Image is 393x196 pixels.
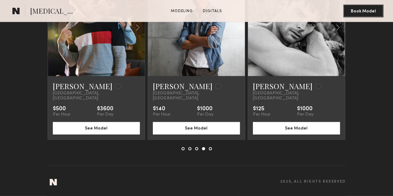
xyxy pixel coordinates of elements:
[343,5,383,17] button: Book Model
[253,122,340,134] button: See Model
[253,81,313,91] a: [PERSON_NAME]
[53,112,71,117] div: Per Hour
[153,122,240,134] button: See Model
[297,112,313,117] div: Per Day
[53,122,140,134] button: See Model
[53,91,140,101] span: [GEOGRAPHIC_DATA], [GEOGRAPHIC_DATA]
[53,106,71,112] div: $500
[253,125,340,130] a: See Model
[97,112,113,117] div: Per Day
[153,81,212,91] a: [PERSON_NAME]
[97,106,113,112] div: $3600
[168,8,195,14] a: Modeling
[30,6,73,17] span: [MEDICAL_DATA][PERSON_NAME]
[53,81,112,91] a: [PERSON_NAME]
[153,125,240,130] a: See Model
[280,180,346,184] span: 2025, all rights reserved
[53,125,140,130] a: See Model
[253,112,271,117] div: Per Hour
[253,91,340,101] span: [GEOGRAPHIC_DATA], [GEOGRAPHIC_DATA]
[200,8,225,14] a: Digitals
[153,106,171,112] div: $140
[197,106,213,112] div: $1000
[197,112,213,117] div: Per Day
[153,112,171,117] div: Per Hour
[153,91,240,101] span: [GEOGRAPHIC_DATA], [GEOGRAPHIC_DATA]
[297,106,313,112] div: $1000
[343,8,383,13] a: Book Model
[253,106,271,112] div: $125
